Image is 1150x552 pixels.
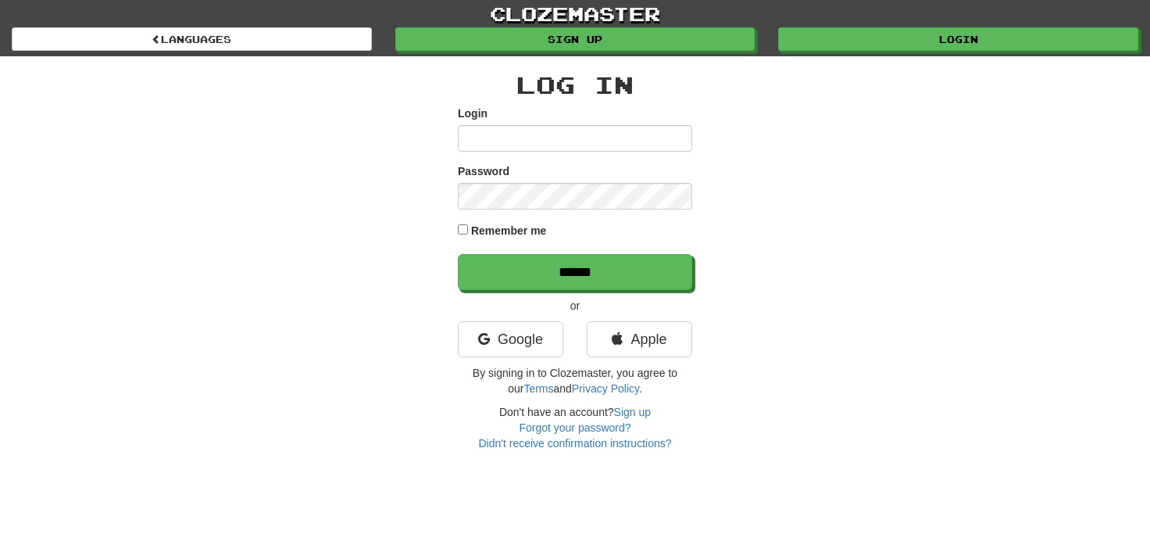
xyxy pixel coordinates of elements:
label: Password [458,163,509,179]
a: Apple [587,321,692,357]
a: Sign up [614,406,651,418]
a: Sign up [395,27,755,51]
div: Don't have an account? [458,404,692,451]
a: Terms [523,382,553,395]
a: Google [458,321,563,357]
p: or [458,298,692,314]
p: By signing in to Clozemaster, you agree to our and . [458,365,692,396]
h2: Log In [458,72,692,98]
a: Languages [12,27,372,51]
a: Forgot your password? [519,421,630,434]
a: Privacy Policy [572,382,639,395]
label: Remember me [471,223,547,238]
a: Login [778,27,1138,51]
a: Didn't receive confirmation instructions? [478,437,671,450]
label: Login [458,106,487,121]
